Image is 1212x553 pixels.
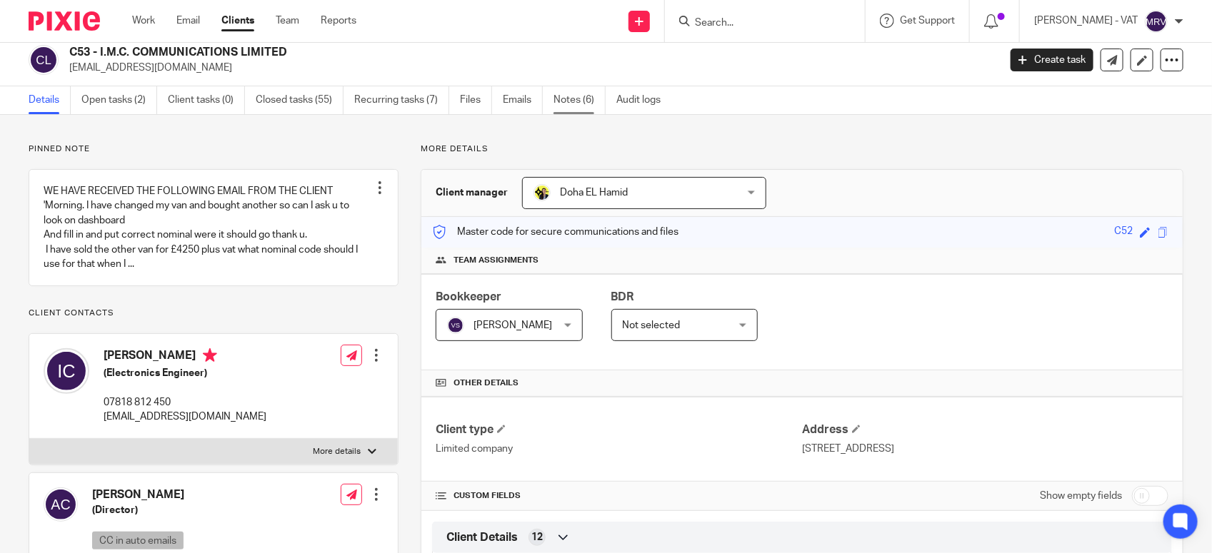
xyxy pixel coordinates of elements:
[354,86,449,114] a: Recurring tasks (7)
[276,14,299,28] a: Team
[203,348,217,362] i: Primary
[81,86,157,114] a: Open tasks (2)
[436,490,802,502] h4: CUSTOM FIELDS
[104,395,266,410] p: 07818 812 450
[132,14,155,28] a: Work
[432,225,678,239] p: Master code for secure communications and files
[802,422,1168,437] h4: Address
[554,86,606,114] a: Notes (6)
[29,143,399,155] p: Pinned note
[436,422,802,437] h4: Client type
[29,86,71,114] a: Details
[92,503,255,517] h5: (Director)
[256,86,344,114] a: Closed tasks (55)
[44,487,78,522] img: svg%3E
[69,45,805,60] h2: C53 - I.M.C. COMMUNICATIONS LIMITED
[503,86,543,114] a: Emails
[474,320,552,330] span: [PERSON_NAME]
[1034,14,1138,28] p: [PERSON_NAME] - VAT
[1114,224,1133,240] div: C52
[531,530,543,544] span: 12
[446,530,518,545] span: Client Details
[693,17,822,30] input: Search
[29,45,59,75] img: svg%3E
[802,442,1168,456] p: [STREET_ADDRESS]
[168,86,245,114] a: Client tasks (0)
[221,14,254,28] a: Clients
[447,317,464,334] img: svg%3E
[460,86,492,114] a: Files
[611,291,634,303] span: BDR
[534,184,551,201] img: Doha-Starbridge.jpg
[616,86,671,114] a: Audit logs
[313,446,361,457] p: More details
[69,61,989,75] p: [EMAIL_ADDRESS][DOMAIN_NAME]
[560,188,628,198] span: Doha EL Hamid
[436,442,802,456] p: Limited company
[29,11,100,31] img: Pixie
[436,186,508,200] h3: Client manager
[44,348,89,394] img: svg%3E
[92,532,184,549] p: CC in auto emails
[436,291,501,303] span: Bookkeeper
[1145,10,1168,33] img: svg%3E
[321,14,356,28] a: Reports
[92,487,255,502] h4: [PERSON_NAME]
[454,255,539,266] span: Team assignments
[29,308,399,319] p: Client contacts
[1011,49,1093,71] a: Create task
[900,16,955,26] span: Get Support
[454,377,519,389] span: Other details
[623,320,681,330] span: Not selected
[1040,489,1122,503] label: Show empty fields
[104,348,266,366] h4: [PERSON_NAME]
[104,410,266,424] p: [EMAIL_ADDRESS][DOMAIN_NAME]
[421,143,1183,155] p: More details
[176,14,200,28] a: Email
[104,366,266,380] h5: (Electronics Engineer)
